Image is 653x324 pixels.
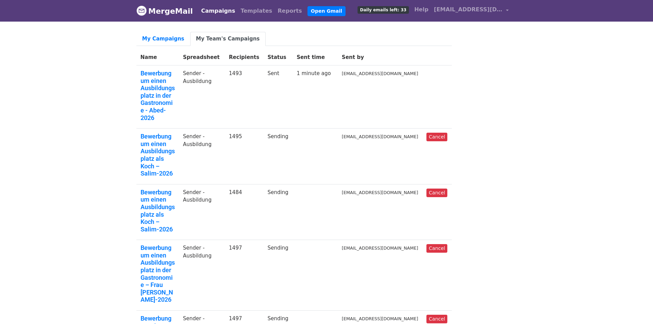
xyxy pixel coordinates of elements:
[412,3,431,16] a: Help
[297,70,331,76] a: 1 minute ago
[263,65,292,129] td: Sent
[190,32,266,46] a: My Team's Campaigns
[179,65,225,129] td: Sender -Ausbildung
[275,4,305,18] a: Reports
[263,129,292,184] td: Sending
[225,49,264,65] th: Recipients
[179,129,225,184] td: Sender -Ausbildung
[263,240,292,311] td: Sending
[426,189,447,197] a: Cancel
[179,49,225,65] th: Spreadsheet
[307,6,346,16] a: Open Gmail
[225,65,264,129] td: 1493
[263,184,292,240] td: Sending
[342,245,418,251] small: [EMAIL_ADDRESS][DOMAIN_NAME]
[342,134,418,139] small: [EMAIL_ADDRESS][DOMAIN_NAME]
[141,244,175,303] a: Bewerbung um einen Ausbildungsplatz in der Gastronomie – Frau [PERSON_NAME]-2026
[136,32,190,46] a: My Campaigns
[179,184,225,240] td: Sender -Ausbildung
[225,129,264,184] td: 1495
[179,240,225,311] td: Sender -Ausbildung
[431,3,511,19] a: [EMAIL_ADDRESS][DOMAIN_NAME]
[136,4,193,18] a: MergeMail
[434,5,503,14] span: [EMAIL_ADDRESS][DOMAIN_NAME]
[238,4,275,18] a: Templates
[198,4,238,18] a: Campaigns
[426,133,447,141] a: Cancel
[338,49,422,65] th: Sent by
[426,244,447,253] a: Cancel
[355,3,411,16] a: Daily emails left: 33
[426,315,447,323] a: Cancel
[342,316,418,321] small: [EMAIL_ADDRESS][DOMAIN_NAME]
[141,189,175,233] a: Bewerbung um einen Ausbildungsplatz als Koch –Salim-2026
[292,49,338,65] th: Sent time
[342,71,418,76] small: [EMAIL_ADDRESS][DOMAIN_NAME]
[342,190,418,195] small: [EMAIL_ADDRESS][DOMAIN_NAME]
[136,49,179,65] th: Name
[141,70,175,121] a: Bewerbung um einen Ausbildungsplatz in der Gastronomie - Abed-2026
[225,184,264,240] td: 1484
[263,49,292,65] th: Status
[358,6,409,14] span: Daily emails left: 33
[141,133,175,177] a: Bewerbung um einen Ausbildungsplatz als Koch –Salim-2026
[225,240,264,311] td: 1497
[136,5,147,16] img: MergeMail logo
